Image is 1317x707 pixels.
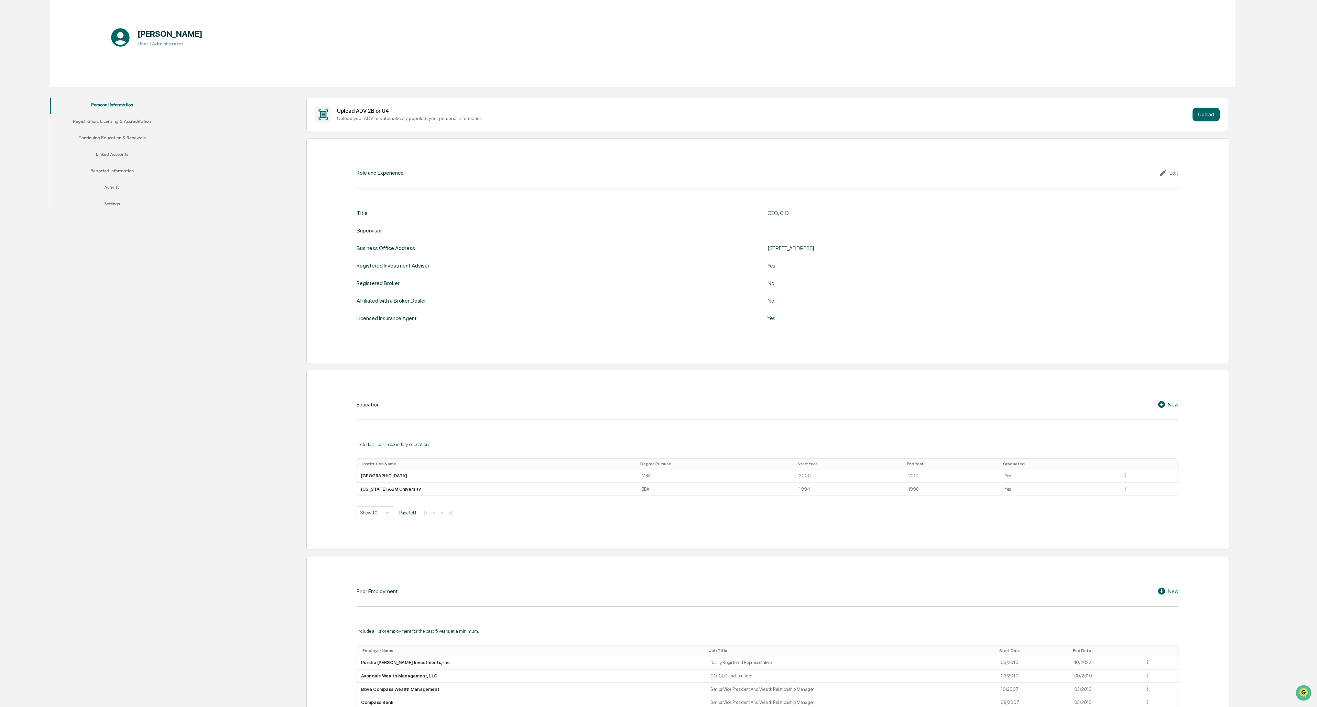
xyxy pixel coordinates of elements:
[997,683,1070,696] td: 10/2007
[422,510,429,516] button: |<
[1295,684,1314,703] iframe: Open customer support
[357,483,638,496] td: [US_STATE] A&M University
[1193,108,1220,121] button: Upload
[68,117,83,122] span: Pylon
[4,97,46,109] a: 🔎Data Lookup
[1000,483,1118,496] td: Yes
[50,98,216,213] div: secondary tabs example
[768,315,939,322] div: Yes
[357,401,380,408] div: Education
[1159,168,1178,177] div: Edit
[640,461,792,466] div: Toggle SortBy
[50,87,55,93] div: 🗄️
[638,469,795,483] td: MBA
[357,210,368,216] div: Title
[50,180,174,197] button: Activity
[997,656,1070,670] td: 03/2010
[1157,400,1178,409] div: New
[7,100,12,106] div: 🔎
[357,656,706,670] td: Purshe [PERSON_NAME] Investments, Inc.
[357,469,638,483] td: [GEOGRAPHIC_DATA]
[1000,469,1118,483] td: Yes
[1070,656,1140,670] td: 10/2022
[357,262,429,269] div: Registered Investment Adviser
[7,53,19,65] img: 1746055101610-c473b297-6a78-478c-a979-82029cc54cd1
[23,59,87,65] div: We're available if you need us!
[50,164,174,180] button: Reported Information
[1073,648,1138,653] div: Toggle SortBy
[638,483,795,496] td: BBA
[1070,670,1140,683] td: 09/2019
[1157,587,1178,595] div: New
[357,683,706,696] td: Bbva Compass Wealth Management
[357,628,1178,634] div: Include all prior employment for the past 5 years, at a minimum.
[138,29,203,39] h1: [PERSON_NAME]
[57,87,85,94] span: Attestations
[997,670,1070,683] td: 03/2010
[904,469,1000,483] td: 2001
[797,461,901,466] div: Toggle SortBy
[768,210,939,216] div: CEO, CIO
[438,510,445,516] button: >
[431,510,438,516] button: <
[768,297,939,304] div: No
[357,315,417,322] div: Licensed Insurance Agent
[138,41,203,46] h3: User | Administrator
[7,14,125,25] p: How can we help?
[768,262,939,269] div: Yes
[23,53,113,59] div: Start new chat
[706,656,997,670] td: Dually Registered Representative
[337,116,1190,121] div: Upload your ADV to automatically populate your personal information.
[795,483,904,496] td: 1994
[14,87,44,94] span: Preclearance
[706,670,997,683] td: CO-CEO and Founder
[1003,461,1115,466] div: Toggle SortBy
[357,170,404,176] div: Role and Experience
[357,297,426,304] div: Affiliated with a Broker Dealer
[999,648,1067,653] div: Toggle SortBy
[706,683,997,696] td: Senior Vice President And Wealth Relationship Manager
[1145,648,1175,653] div: Toggle SortBy
[795,469,904,483] td: 2000
[50,114,174,131] button: Registration, Licensing & Accreditation
[768,280,939,286] div: No
[904,483,1000,496] td: 1998
[48,116,83,122] a: Powered byPylon
[768,245,939,251] div: [STREET_ADDRESS]
[357,280,400,286] div: Registered Broker
[362,648,704,653] div: Toggle SortBy
[50,98,174,114] button: Personal Information
[337,108,1190,114] div: Upload ADV 2B or U4
[50,131,174,147] button: Continuing Education & Renewals
[357,670,706,683] td: Avondale Wealth Management, LLC
[117,55,125,63] button: Start new chat
[709,648,994,653] div: Toggle SortBy
[1070,683,1140,696] td: 03/2010
[47,84,88,96] a: 🗄️Attestations
[50,197,174,213] button: Settings
[357,245,415,251] div: Business Office Address
[4,84,47,96] a: 🖐️Preclearance
[907,461,998,466] div: Toggle SortBy
[357,227,382,234] div: Supervisor
[362,461,635,466] div: Toggle SortBy
[399,510,416,515] span: Page 1 of 1
[357,442,1178,447] div: Include all post-secondary education.
[14,100,43,107] span: Data Lookup
[7,87,12,93] div: 🖐️
[357,588,398,595] div: Prior Employment
[50,147,174,164] button: Linked Accounts
[1123,461,1175,466] div: Toggle SortBy
[446,510,454,516] button: >|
